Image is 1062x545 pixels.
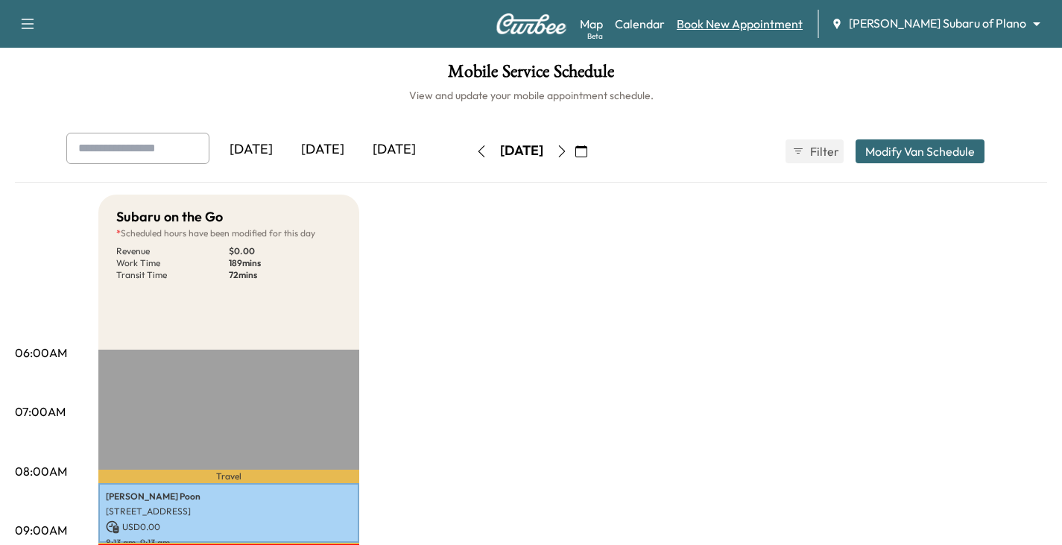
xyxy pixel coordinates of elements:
p: 09:00AM [15,521,67,539]
a: Calendar [615,15,665,33]
span: Filter [810,142,837,160]
p: 72 mins [229,269,341,281]
p: 189 mins [229,257,341,269]
button: Filter [786,139,844,163]
p: 07:00AM [15,403,66,420]
a: MapBeta [580,15,603,33]
p: 08:00AM [15,462,67,480]
p: [STREET_ADDRESS] [106,505,352,517]
p: Scheduled hours have been modified for this day [116,227,341,239]
button: Modify Van Schedule [856,139,984,163]
p: Revenue [116,245,229,257]
p: Transit Time [116,269,229,281]
img: Curbee Logo [496,13,567,34]
span: [PERSON_NAME] Subaru of Plano [849,15,1026,32]
h1: Mobile Service Schedule [15,63,1047,88]
p: USD 0.00 [106,520,352,534]
h6: View and update your mobile appointment schedule. [15,88,1047,103]
p: 06:00AM [15,344,67,362]
div: [DATE] [287,133,358,167]
p: [PERSON_NAME] Poon [106,491,352,503]
p: $ 0.00 [229,245,341,257]
p: Work Time [116,257,229,269]
div: [DATE] [500,142,543,160]
div: [DATE] [358,133,430,167]
div: Beta [587,31,603,42]
div: [DATE] [215,133,287,167]
p: Travel [98,470,359,482]
h5: Subaru on the Go [116,207,223,227]
a: Book New Appointment [677,15,803,33]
